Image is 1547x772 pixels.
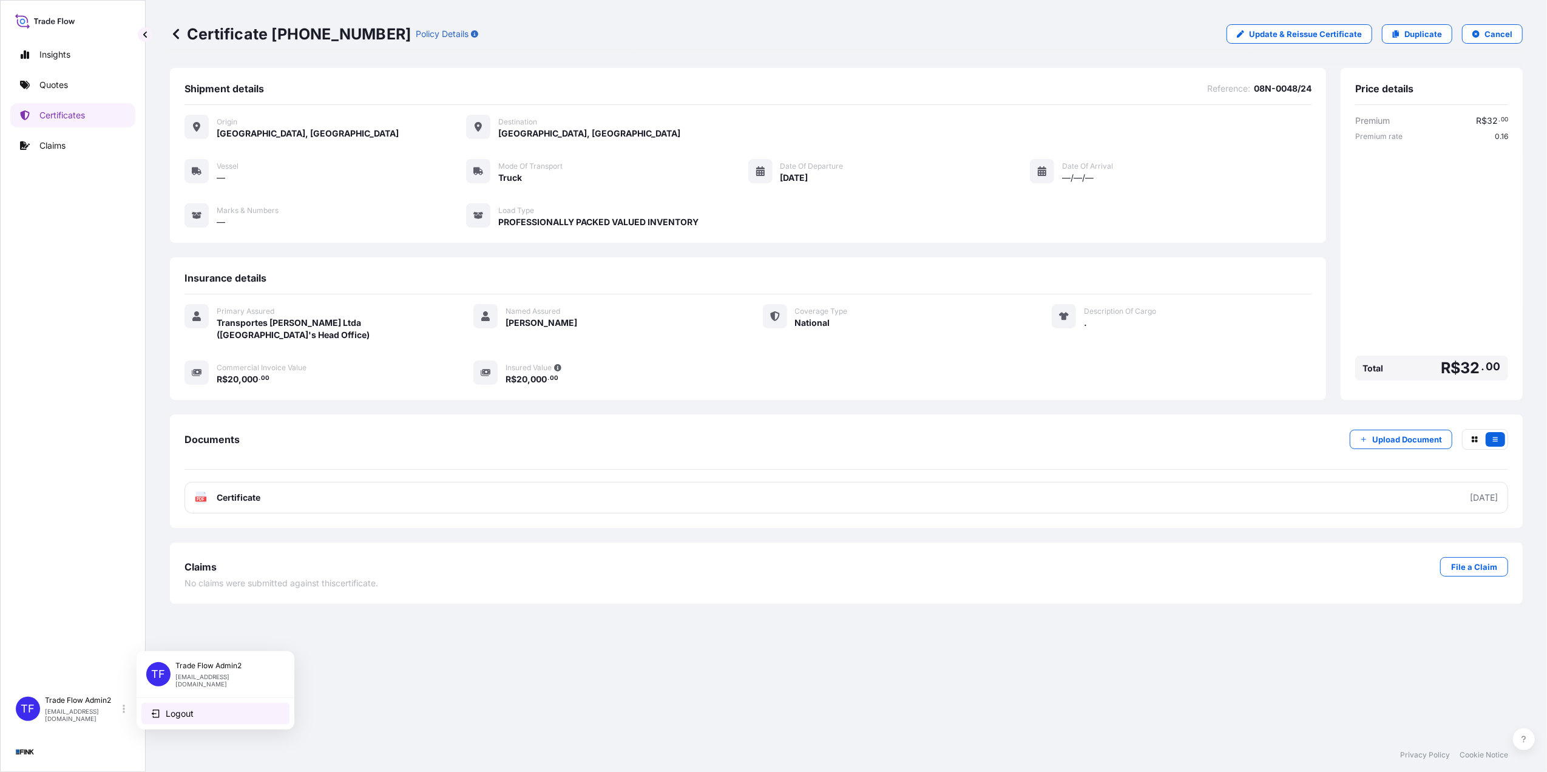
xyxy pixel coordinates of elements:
span: R$ [1476,117,1487,125]
a: PDFCertificate[DATE] [184,482,1508,513]
span: Origin [217,117,237,127]
p: Duplicate [1404,28,1442,40]
span: , [527,375,530,384]
span: Description Of Cargo [1084,306,1156,316]
p: [EMAIL_ADDRESS][DOMAIN_NAME] [175,673,275,688]
p: [EMAIL_ADDRESS][DOMAIN_NAME] [45,708,120,722]
a: Certificates [10,103,135,127]
span: Logout [166,708,194,720]
span: Named Assured [506,306,560,316]
p: Claims [39,140,66,152]
span: Load Type [498,206,534,215]
span: — [217,216,225,228]
a: Update & Reissue Certificate [1227,24,1372,44]
span: 00 [550,376,558,381]
span: Destination [498,117,537,127]
span: Insured Value [506,363,552,373]
p: Certificate [PHONE_NUMBER] [170,24,411,44]
p: Cancel [1484,28,1512,40]
button: Logout [141,703,289,725]
a: Cookie Notice [1460,750,1508,760]
span: No claims were submitted against this certificate . [184,577,378,589]
text: PDF [197,497,205,501]
span: 08N-0048/24 [1254,83,1312,95]
button: Upload Document [1350,430,1452,449]
span: Reference : [1207,83,1250,95]
span: Date of Departure [780,161,844,171]
p: Certificates [39,109,85,121]
a: Insights [10,42,135,67]
span: [GEOGRAPHIC_DATA], [GEOGRAPHIC_DATA] [498,127,680,140]
span: Mode of Transport [498,161,563,171]
img: organization-logo [15,742,35,762]
a: Quotes [10,73,135,97]
button: Cancel [1462,24,1523,44]
span: Claims [184,561,217,573]
span: 000 [530,375,547,384]
span: TF [21,703,35,715]
a: Privacy Policy [1400,750,1450,760]
span: , [239,375,242,384]
span: Shipment details [184,83,264,95]
span: Date of Arrival [1062,161,1113,171]
span: Total [1363,362,1383,374]
span: [DATE] [780,172,808,184]
p: Trade Flow Admin2 [175,661,275,671]
span: . [1481,363,1485,370]
span: Documents [184,433,240,445]
span: Primary Assured [217,306,274,316]
span: Price details [1355,83,1413,95]
span: — [217,172,225,184]
span: [GEOGRAPHIC_DATA], [GEOGRAPHIC_DATA] [217,127,399,140]
span: Truck [498,172,522,184]
span: —/—/— [1062,172,1094,184]
a: Duplicate [1382,24,1452,44]
p: Quotes [39,79,68,91]
a: File a Claim [1440,557,1508,577]
p: Insights [39,49,70,61]
span: 0.16 [1495,132,1508,141]
span: National [795,317,830,329]
span: Premium [1355,115,1390,127]
div: [DATE] [1470,492,1498,504]
span: Transportes [PERSON_NAME] Ltda ([GEOGRAPHIC_DATA]'s Head Office) [217,317,444,341]
span: Vessel [217,161,239,171]
span: 000 [242,375,258,384]
p: File a Claim [1451,561,1497,573]
span: 32 [1487,117,1498,125]
span: . [259,376,260,381]
span: R$ [1441,361,1460,376]
span: 20 [228,375,239,384]
span: 00 [1501,118,1508,122]
a: Claims [10,134,135,158]
p: Upload Document [1372,433,1442,445]
span: 20 [516,375,527,384]
span: PROFESSIONALLY PACKED VALUED INVENTORY [498,216,699,228]
p: Policy Details [416,28,469,40]
p: Trade Flow Admin2 [45,696,120,705]
span: 00 [1486,363,1501,370]
span: Insurance details [184,272,266,284]
span: R$ [217,375,228,384]
span: Coverage Type [795,306,848,316]
span: Marks & Numbers [217,206,279,215]
span: 32 [1460,361,1480,376]
span: . [547,376,549,381]
span: R$ [506,375,516,384]
p: Update & Reissue Certificate [1249,28,1362,40]
span: . [1498,118,1500,122]
span: [PERSON_NAME] [506,317,577,329]
span: TF [151,668,165,680]
span: Certificate [217,492,260,504]
span: Commercial Invoice Value [217,363,306,373]
span: . [1084,317,1087,329]
span: Premium rate [1355,132,1403,141]
span: 00 [261,376,269,381]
